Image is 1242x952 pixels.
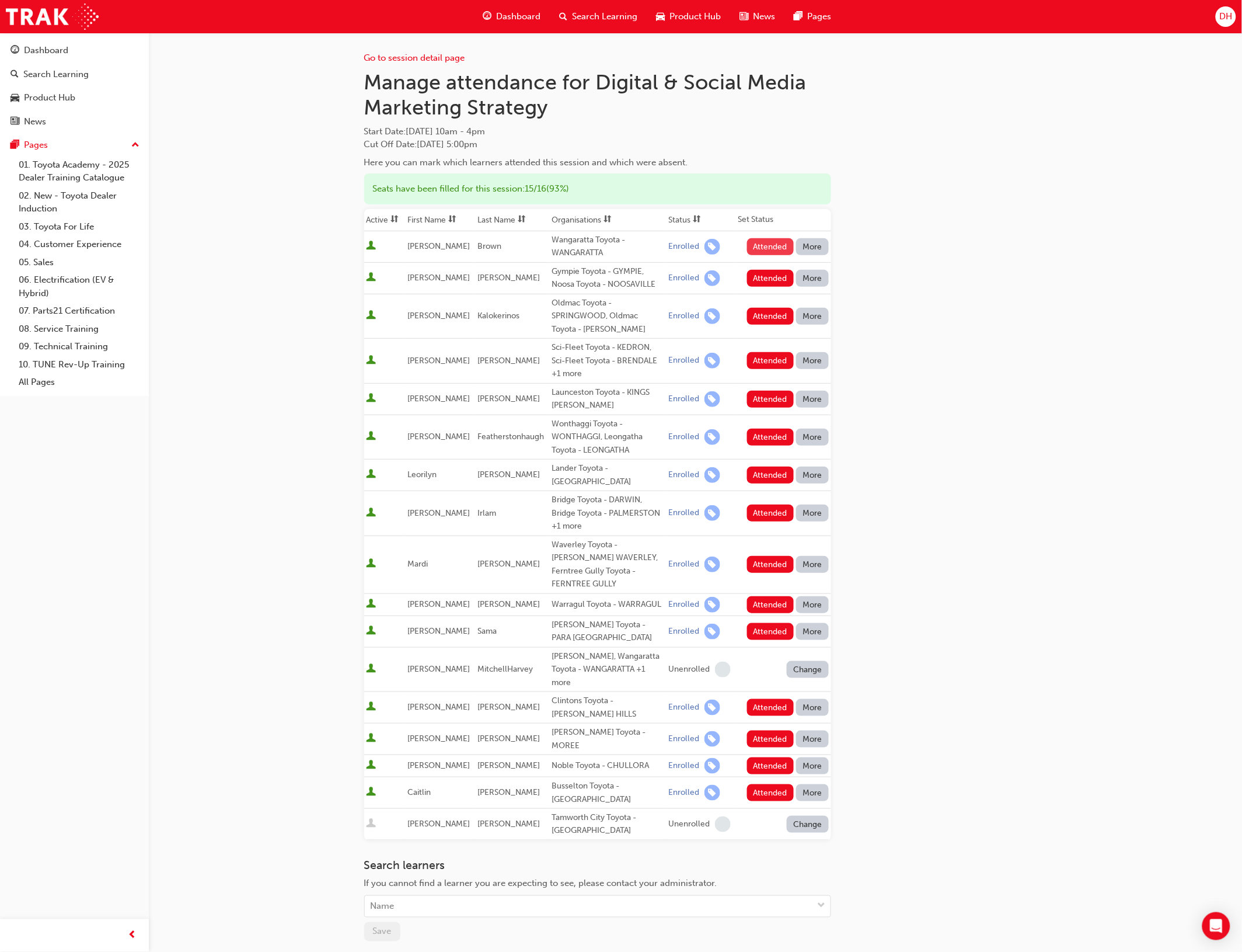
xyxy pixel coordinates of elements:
span: Start Date : [364,125,831,138]
a: Search Learning [5,64,144,85]
h3: Search learners [364,859,831,873]
span: [PERSON_NAME] [477,787,540,797]
a: 03. Toyota For Life [14,218,144,236]
button: Pages [5,134,144,156]
a: All Pages [14,373,144,391]
div: Busselton Toyota - [GEOGRAPHIC_DATA] [552,780,664,806]
div: [PERSON_NAME] Toyota - MOREE [552,726,664,752]
button: Attended [747,467,794,484]
span: learningRecordVerb_ENROLL-icon [704,758,720,774]
button: More [796,731,829,748]
span: learningRecordVerb_ENROLL-icon [704,557,720,572]
a: Go to session detail page [364,53,465,63]
span: [PERSON_NAME] [407,760,470,770]
button: More [796,505,829,522]
div: Unenrolled [669,664,710,675]
span: [PERSON_NAME] [477,734,540,743]
div: News [24,115,46,128]
button: Attended [747,623,794,640]
button: More [796,596,829,613]
span: Featherstonhaugh [477,432,544,442]
span: sorting-icon [391,215,399,225]
span: pages-icon [11,140,19,151]
span: learningRecordVerb_ENROLL-icon [704,700,720,715]
span: learningRecordVerb_ENROLL-icon [704,429,720,445]
th: Toggle SortBy [405,209,475,231]
span: sorting-icon [518,215,526,225]
div: Wangaratta Toyota - WANGARATTA [552,234,664,260]
span: [PERSON_NAME] [477,760,540,770]
div: Noble Toyota - CHULLORA [552,759,664,773]
button: More [796,391,829,408]
a: News [5,111,144,133]
button: Save [364,922,400,941]
button: More [796,467,829,484]
span: search-icon [560,9,568,24]
span: Brown [477,241,501,251]
span: Cut Off Date : [DATE] 5:00pm [364,139,478,150]
button: DH [1216,6,1236,27]
div: Name [371,900,395,913]
span: learningRecordVerb_ENROLL-icon [704,270,720,286]
span: [PERSON_NAME] [477,559,540,569]
button: More [796,556,829,573]
div: Oldmac Toyota - SPRINGWOOD, Oldmac Toyota - [PERSON_NAME] [552,297,664,336]
span: Dashboard [497,10,541,23]
div: Enrolled [669,734,700,745]
a: Dashboard [5,40,144,61]
span: [PERSON_NAME] [407,432,470,442]
div: Enrolled [669,599,700,610]
div: Here you can mark which learners attended this session and which were absent. [364,156,831,169]
span: learningRecordVerb_NONE-icon [715,662,731,677]
div: Enrolled [669,760,700,772]
h1: Manage attendance for Digital & Social Media Marketing Strategy [364,70,831,120]
th: Toggle SortBy [667,209,736,231]
a: guage-iconDashboard [474,5,550,29]
button: Attended [747,391,794,408]
span: learningRecordVerb_ENROLL-icon [704,597,720,613]
button: Attended [747,699,794,716]
span: [PERSON_NAME] [407,819,470,829]
span: Search Learning [573,10,638,23]
div: Waverley Toyota - [PERSON_NAME] WAVERLEY, Ferntree Gully Toyota - FERNTREE GULLY [552,538,664,591]
th: Toggle SortBy [475,209,549,231]
a: 08. Service Training [14,320,144,338]
span: learningRecordVerb_ENROLL-icon [704,239,720,255]
span: [PERSON_NAME] [407,599,470,609]
span: [PERSON_NAME] [477,394,540,404]
div: Enrolled [669,432,700,443]
button: Change [787,816,829,833]
button: Attended [747,596,794,613]
span: User is active [367,599,376,610]
span: sorting-icon [604,215,612,225]
span: Product Hub [670,10,721,23]
a: 04. Customer Experience [14,235,144,253]
span: User is active [367,733,376,745]
a: pages-iconPages [785,5,841,29]
span: pages-icon [794,9,803,24]
span: [PERSON_NAME] [407,626,470,636]
span: learningRecordVerb_ENROLL-icon [704,505,720,521]
span: prev-icon [128,929,137,943]
span: Leorilyn [407,470,437,480]
div: Clintons Toyota - [PERSON_NAME] HILLS [552,694,664,721]
span: [PERSON_NAME] [407,311,470,321]
span: Kalokerinos [477,311,519,321]
button: DashboardSearch LearningProduct HubNews [5,37,144,134]
span: Pages [808,10,832,23]
button: Attended [747,731,794,748]
span: search-icon [11,70,19,80]
div: Launceston Toyota - KINGS [PERSON_NAME] [552,386,664,412]
button: More [796,238,829,255]
span: [DATE] 10am - 4pm [406,126,486,137]
span: down-icon [818,899,826,914]
div: Lander Toyota - [GEOGRAPHIC_DATA] [552,462,664,488]
div: Warragul Toyota - WARRAGUL [552,598,664,611]
span: learningRecordVerb_ENROLL-icon [704,785,720,801]
span: [PERSON_NAME] [477,702,540,712]
a: 09. Technical Training [14,338,144,356]
button: Attended [747,505,794,522]
span: [PERSON_NAME] [407,356,470,366]
a: 01. Toyota Academy - 2025 Dealer Training Catalogue [14,156,144,187]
